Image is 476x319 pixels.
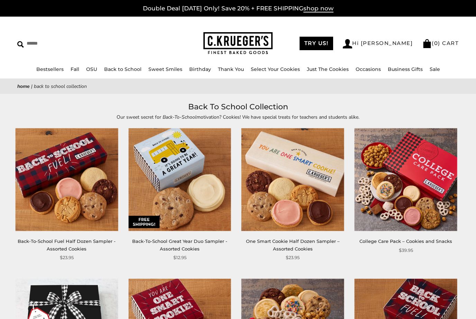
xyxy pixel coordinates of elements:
[34,83,87,90] span: Back To School Collection
[356,66,381,72] a: Occasions
[218,66,244,72] a: Thank You
[104,66,141,72] a: Back to School
[399,247,413,254] span: $39.95
[251,66,300,72] a: Select Your Cookies
[36,66,64,72] a: Bestsellers
[143,5,333,12] a: Double Deal [DATE] Only! Save 20% + FREE SHIPPINGshop now
[117,114,163,120] span: Our sweet secret for
[28,101,448,113] h1: Back To School Collection
[31,83,33,90] span: |
[359,238,452,244] a: College Care Pack – Cookies and Snacks
[189,66,211,72] a: Birthday
[388,66,423,72] a: Business Gifts
[422,40,459,46] a: (0) CART
[173,254,186,261] span: $12.95
[203,32,273,55] img: C.KRUEGER'S
[163,114,196,120] em: Back-To-School
[60,254,74,261] span: $23.95
[430,66,440,72] a: Sale
[343,39,413,48] a: Hi [PERSON_NAME]
[86,66,97,72] a: OSU
[241,128,344,231] img: One Smart Cookie Half Dozen Sampler – Assorted Cookies
[355,128,457,231] img: College Care Pack – Cookies and Snacks
[422,39,432,48] img: Bag
[17,83,30,90] a: Home
[196,114,359,120] span: motivation? Cookies! We have special treats for teachers and students alike.
[15,128,118,231] img: Back-To-School Fuel Half Dozen Sampler - Assorted Cookies
[132,238,227,251] a: Back-To-School Great Year Duo Sampler - Assorted Cookies
[286,254,300,261] span: $23.95
[17,82,459,90] nav: breadcrumbs
[300,37,333,50] a: TRY US!
[128,128,231,231] img: Back-To-School Great Year Duo Sampler - Assorted Cookies
[17,41,24,48] img: Search
[307,66,349,72] a: Just The Cookies
[17,38,120,49] input: Search
[246,238,340,251] a: One Smart Cookie Half Dozen Sampler – Assorted Cookies
[343,39,352,48] img: Account
[18,238,116,251] a: Back-To-School Fuel Half Dozen Sampler - Assorted Cookies
[434,40,438,46] span: 0
[71,66,79,72] a: Fall
[148,66,182,72] a: Sweet Smiles
[303,5,333,12] span: shop now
